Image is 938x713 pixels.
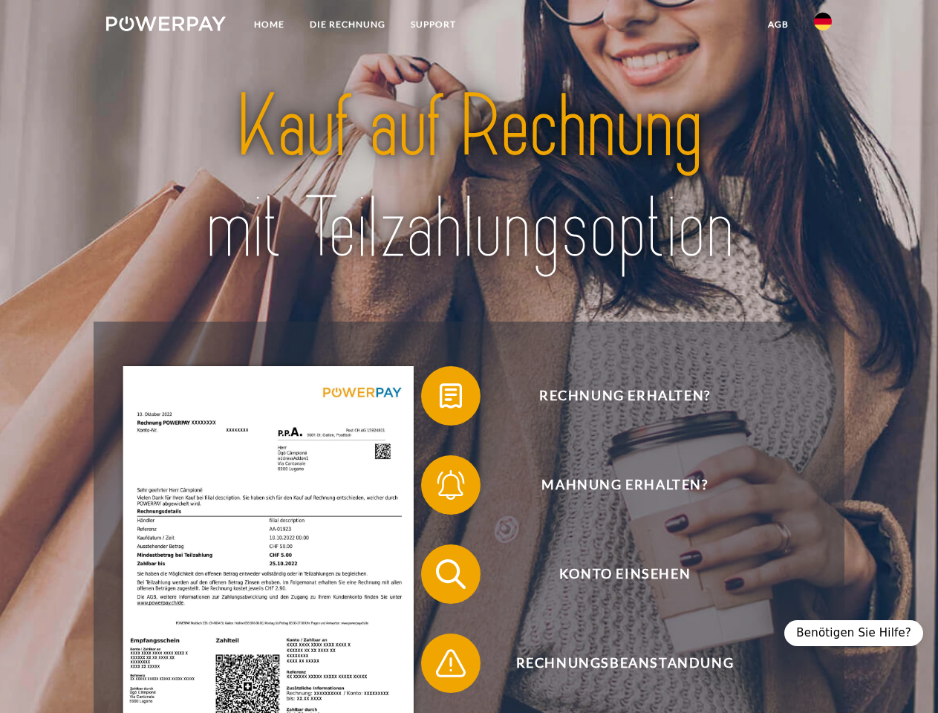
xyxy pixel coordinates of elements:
button: Mahnung erhalten? [421,455,807,515]
a: agb [755,11,801,38]
img: title-powerpay_de.svg [142,71,796,284]
a: Home [241,11,297,38]
a: SUPPORT [398,11,469,38]
img: qb_warning.svg [432,645,469,682]
a: DIE RECHNUNG [297,11,398,38]
button: Rechnungsbeanstandung [421,634,807,693]
span: Konto einsehen [443,544,807,604]
img: de [814,13,832,30]
img: qb_bill.svg [432,377,469,414]
img: qb_search.svg [432,556,469,593]
button: Rechnung erhalten? [421,366,807,426]
span: Mahnung erhalten? [443,455,807,515]
img: logo-powerpay-white.svg [106,16,226,31]
div: Benötigen Sie Hilfe? [784,620,923,646]
button: Konto einsehen [421,544,807,604]
span: Rechnung erhalten? [443,366,807,426]
img: qb_bell.svg [432,466,469,504]
span: Rechnungsbeanstandung [443,634,807,693]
